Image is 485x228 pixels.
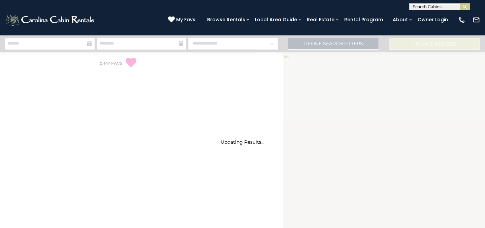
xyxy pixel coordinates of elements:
span: My Favs [176,16,195,23]
img: mail-regular-white.png [473,16,480,24]
a: Browse Rentals [204,15,249,25]
a: Real Estate [303,15,338,25]
img: White-1-2.png [5,13,96,27]
a: Owner Login [414,15,451,25]
a: About [389,15,411,25]
a: My Favs [168,16,197,24]
img: phone-regular-white.png [458,16,465,24]
a: Rental Program [341,15,386,25]
a: Local Area Guide [252,15,300,25]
